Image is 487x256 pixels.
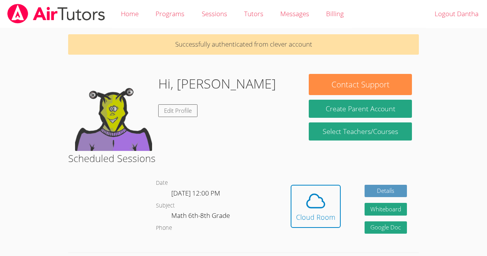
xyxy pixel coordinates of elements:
[365,185,407,197] a: Details
[291,185,341,228] button: Cloud Room
[156,201,175,211] dt: Subject
[68,151,419,166] h2: Scheduled Sessions
[158,74,276,94] h1: Hi, [PERSON_NAME]
[365,203,407,216] button: Whiteboard
[68,34,419,55] p: Successfully authenticated from clever account
[171,210,231,223] dd: Math 6th-8th Grade
[365,221,407,234] a: Google Doc
[280,9,309,18] span: Messages
[158,104,197,117] a: Edit Profile
[309,74,412,95] button: Contact Support
[156,178,168,188] dt: Date
[309,122,412,141] a: Select Teachers/Courses
[296,212,335,223] div: Cloud Room
[309,100,412,118] button: Create Parent Account
[75,74,152,151] img: default.png
[171,189,220,197] span: [DATE] 12:00 PM
[156,223,172,233] dt: Phone
[7,4,106,23] img: airtutors_banner-c4298cdbf04f3fff15de1276eac7730deb9818008684d7c2e4769d2f7ddbe033.png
